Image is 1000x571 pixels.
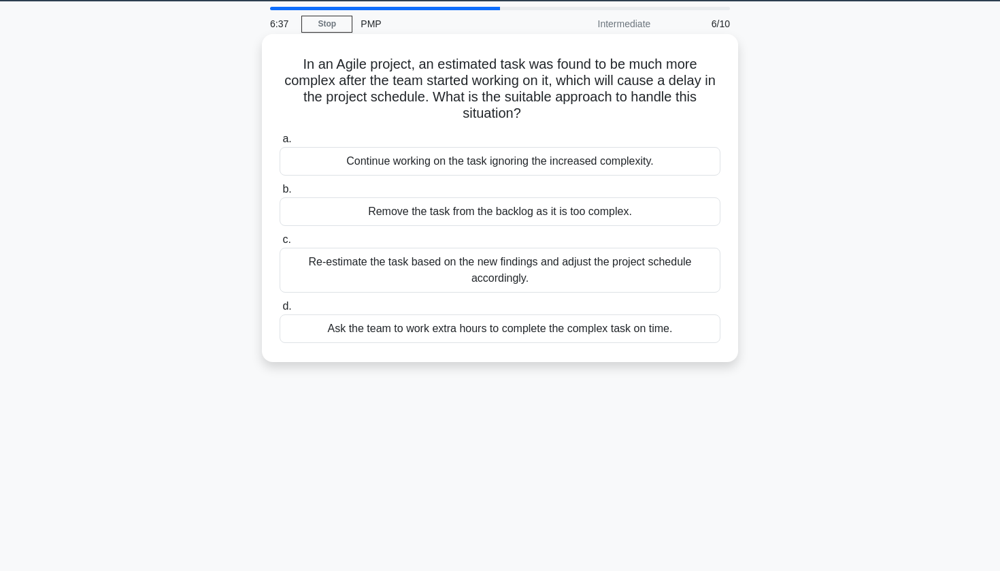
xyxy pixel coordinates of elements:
span: d. [282,300,291,312]
div: Remove the task from the backlog as it is too complex. [280,197,720,226]
div: Continue working on the task ignoring the increased complexity. [280,147,720,176]
span: c. [282,233,290,245]
div: PMP [352,10,539,37]
span: a. [282,133,291,144]
div: 6/10 [659,10,738,37]
span: b. [282,183,291,195]
a: Stop [301,16,352,33]
div: 6:37 [262,10,301,37]
div: Intermediate [539,10,659,37]
div: Re-estimate the task based on the new findings and adjust the project schedule accordingly. [280,248,720,293]
div: Ask the team to work extra hours to complete the complex task on time. [280,314,720,343]
h5: In an Agile project, an estimated task was found to be much more complex after the team started w... [278,56,722,123]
